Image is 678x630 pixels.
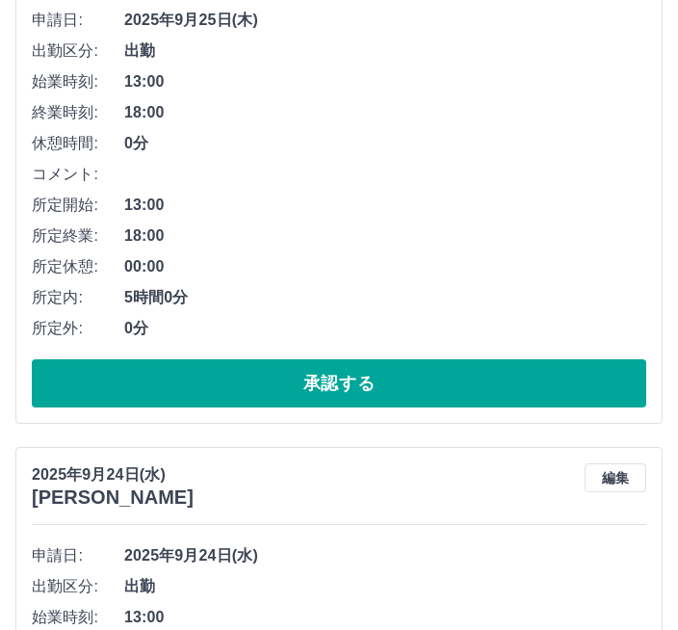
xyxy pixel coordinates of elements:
[32,463,194,486] p: 2025年9月24日(水)
[32,544,124,567] span: 申請日:
[32,101,124,124] span: 終業時刻:
[32,9,124,32] span: 申請日:
[585,463,646,492] button: 編集
[32,132,124,155] span: 休憩時間:
[32,39,124,63] span: 出勤区分:
[124,132,646,155] span: 0分
[32,359,646,407] button: 承認する
[32,575,124,598] span: 出勤区分:
[32,194,124,217] span: 所定開始:
[32,70,124,93] span: 始業時刻:
[124,194,646,217] span: 13:00
[124,286,646,309] span: 5時間0分
[32,286,124,309] span: 所定内:
[124,255,646,278] span: 00:00
[32,224,124,248] span: 所定終業:
[32,486,194,509] h3: [PERSON_NAME]
[32,255,124,278] span: 所定休憩:
[124,317,646,340] span: 0分
[124,39,646,63] span: 出勤
[124,606,646,629] span: 13:00
[32,317,124,340] span: 所定外:
[32,606,124,629] span: 始業時刻:
[124,101,646,124] span: 18:00
[124,575,646,598] span: 出勤
[124,70,646,93] span: 13:00
[124,224,646,248] span: 18:00
[32,163,124,186] span: コメント:
[124,544,646,567] span: 2025年9月24日(水)
[124,9,646,32] span: 2025年9月25日(木)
